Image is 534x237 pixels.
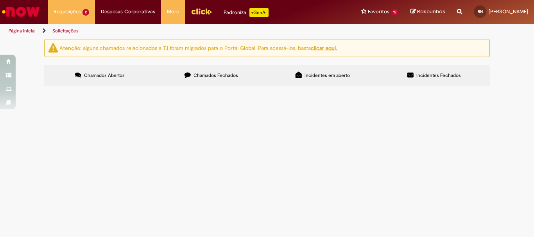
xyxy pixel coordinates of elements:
[59,44,337,51] ng-bind-html: Atenção: alguns chamados relacionados a T.I foram migrados para o Portal Global. Para acessá-los,...
[82,9,89,16] span: 2
[224,8,269,17] div: Padroniza
[191,5,212,17] img: click_logo_yellow_360x200.png
[84,72,125,78] span: Chamados Abertos
[410,8,445,16] a: Rascunhos
[52,28,79,34] a: Solicitações
[311,44,337,51] a: clicar aqui.
[54,8,81,16] span: Requisições
[167,8,179,16] span: More
[391,9,399,16] span: 12
[416,72,461,78] span: Incidentes Fechados
[6,24,350,38] ul: Trilhas de página
[1,4,41,20] img: ServiceNow
[249,8,269,17] p: +GenAi
[101,8,155,16] span: Despesas Corporativas
[305,72,350,78] span: Incidentes em aberto
[478,9,483,14] span: RN
[368,8,389,16] span: Favoritos
[417,8,445,15] span: Rascunhos
[9,28,36,34] a: Página inicial
[489,8,528,15] span: [PERSON_NAME]
[194,72,238,78] span: Chamados Fechados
